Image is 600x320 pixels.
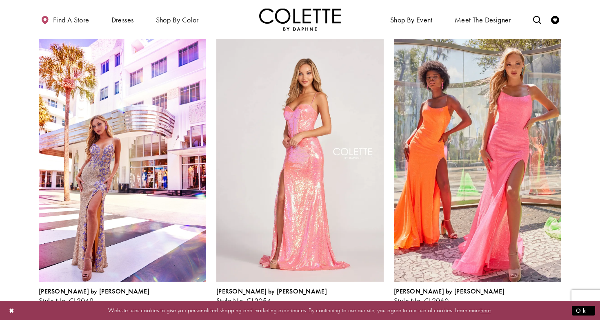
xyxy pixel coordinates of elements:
[39,39,206,282] a: Visit Colette by Daphne Style No. CL2049 Page
[549,8,561,31] a: Check Wishlist
[216,287,327,296] span: [PERSON_NAME] by [PERSON_NAME]
[394,288,504,305] div: Colette by Daphne Style No. CL2060
[455,16,511,24] span: Meet the designer
[390,16,433,24] span: Shop By Event
[480,306,491,314] a: here
[531,8,543,31] a: Toggle search
[216,288,327,305] div: Colette by Daphne Style No. CL2054
[39,8,91,31] a: Find a store
[394,287,504,296] span: [PERSON_NAME] by [PERSON_NAME]
[53,16,89,24] span: Find a store
[453,8,513,31] a: Meet the designer
[111,16,134,24] span: Dresses
[39,288,149,305] div: Colette by Daphne Style No. CL2049
[154,8,201,31] span: Shop by color
[5,303,19,318] button: Close Dialog
[259,8,341,31] a: Visit Home Page
[39,287,149,296] span: [PERSON_NAME] by [PERSON_NAME]
[394,39,561,282] a: Visit Colette by Daphne Style No. CL2060 Page
[156,16,199,24] span: Shop by color
[388,8,435,31] span: Shop By Event
[259,8,341,31] img: Colette by Daphne
[572,305,595,316] button: Submit Dialog
[216,39,384,282] a: Visit Colette by Daphne Style No. CL2054 Page
[59,305,541,316] p: Website uses cookies to give you personalized shopping and marketing experiences. By continuing t...
[109,8,136,31] span: Dresses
